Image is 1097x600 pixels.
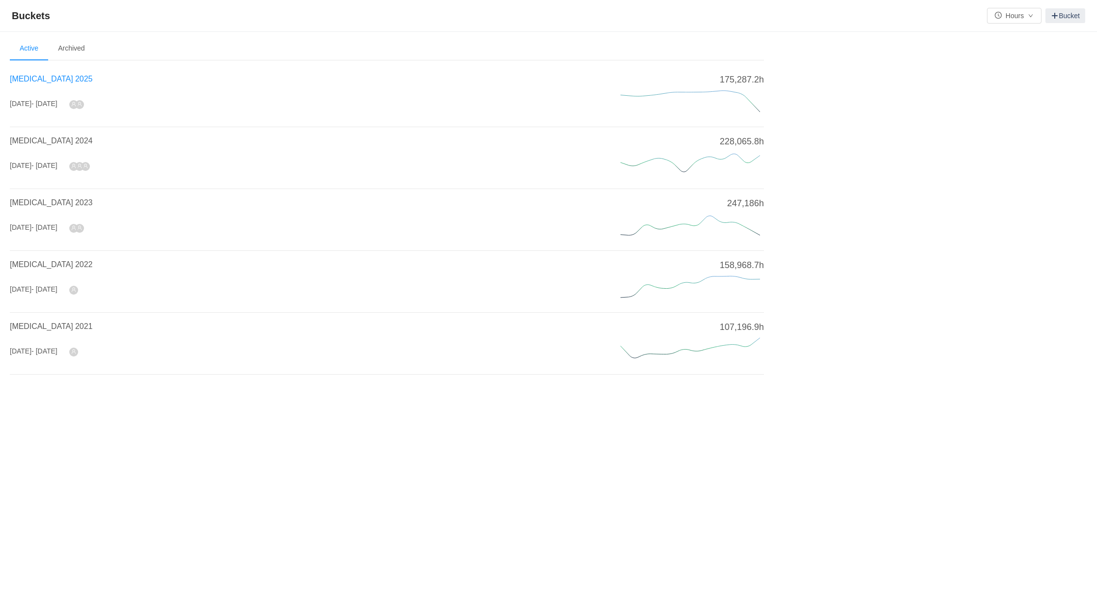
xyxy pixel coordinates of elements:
[1045,8,1085,23] a: Bucket
[10,322,92,330] a: [MEDICAL_DATA] 2021
[10,284,57,295] div: [DATE]
[71,287,76,292] i: icon: user
[31,285,57,293] span: - [DATE]
[31,100,57,108] span: - [DATE]
[10,222,57,233] div: [DATE]
[10,136,92,145] a: [MEDICAL_DATA] 2024
[987,8,1041,24] button: icon: clock-circleHoursicon: down
[31,347,57,355] span: - [DATE]
[48,37,94,60] li: Archived
[71,102,76,107] i: icon: user
[10,260,92,269] a: [MEDICAL_DATA] 2022
[77,102,82,107] i: icon: user
[31,162,57,169] span: - [DATE]
[10,75,92,83] a: [MEDICAL_DATA] 2025
[77,164,82,168] i: icon: user
[71,164,76,168] i: icon: user
[10,346,57,356] div: [DATE]
[12,8,56,24] span: Buckets
[83,164,88,168] i: icon: user
[720,135,764,148] span: 228,065.8h
[727,197,764,210] span: 247,186h
[10,37,48,60] li: Active
[720,73,764,86] span: 175,287.2h
[31,223,57,231] span: - [DATE]
[10,99,57,109] div: [DATE]
[720,321,764,334] span: 107,196.9h
[10,198,92,207] a: [MEDICAL_DATA] 2023
[71,225,76,230] i: icon: user
[77,225,82,230] i: icon: user
[720,259,764,272] span: 158,968.7h
[10,161,57,171] div: [DATE]
[71,349,76,354] i: icon: user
